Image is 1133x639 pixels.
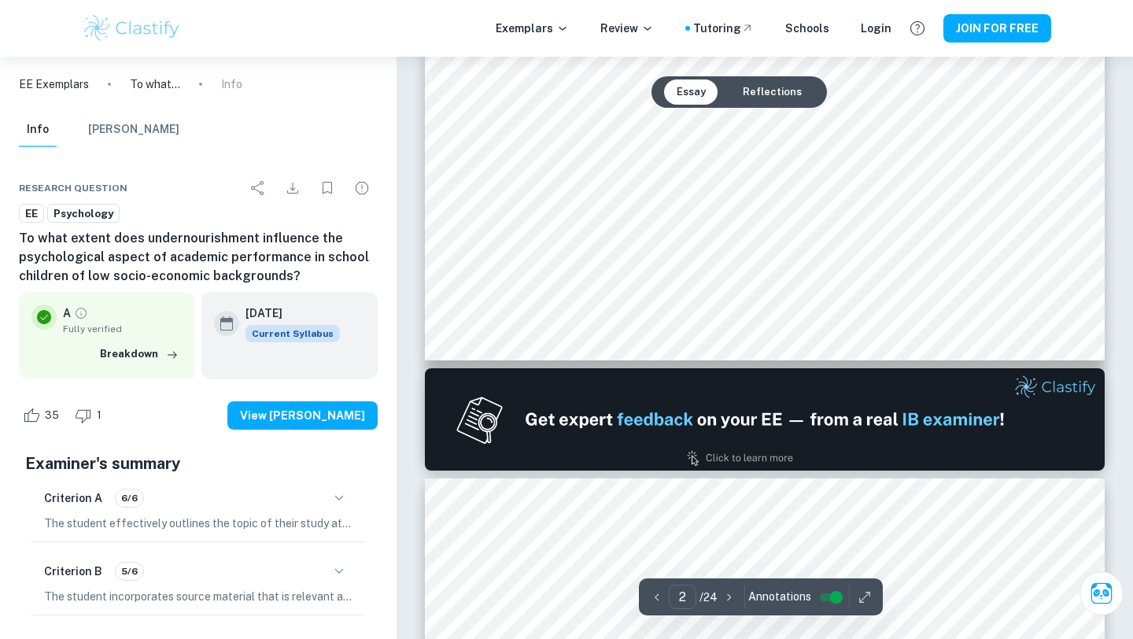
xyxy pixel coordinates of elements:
[277,172,308,204] div: Download
[221,76,242,93] p: Info
[242,172,274,204] div: Share
[116,564,143,578] span: 5/6
[44,489,102,507] h6: Criterion A
[785,20,829,37] a: Schools
[693,20,754,37] a: Tutoring
[63,305,71,322] p: A
[44,563,102,580] h6: Criterion B
[88,408,110,423] span: 1
[25,452,371,475] h5: Examiner's summary
[36,408,68,423] span: 35
[861,20,891,37] a: Login
[19,229,378,286] h6: To what extent does undernourishment influence the psychological aspect of academic performance i...
[943,14,1051,42] button: JOIN FOR FREE
[227,401,378,430] button: View [PERSON_NAME]
[245,325,340,342] span: Current Syllabus
[425,368,1105,471] img: Ad
[496,20,569,37] p: Exemplars
[20,206,43,222] span: EE
[19,76,89,93] a: EE Exemplars
[116,491,143,505] span: 6/6
[130,76,180,93] p: To what extent does undernourishment influence the psychological aspect of academic performance i...
[96,342,183,366] button: Breakdown
[71,403,110,428] div: Dislike
[19,403,68,428] div: Like
[346,172,378,204] div: Report issue
[245,325,340,342] div: This exemplar is based on the current syllabus. Feel free to refer to it for inspiration/ideas wh...
[48,206,119,222] span: Psychology
[74,306,88,320] a: Grade fully verified
[63,322,183,336] span: Fully verified
[44,515,352,532] p: The student effectively outlines the topic of their study at the beginning of the essay, clearly ...
[19,113,57,147] button: Info
[730,79,814,105] button: Reflections
[600,20,654,37] p: Review
[88,113,179,147] button: [PERSON_NAME]
[44,588,352,605] p: The student incorporates source material that is relevant and appropriate to the posed research q...
[312,172,343,204] div: Bookmark
[82,13,182,44] img: Clastify logo
[19,204,44,223] a: EE
[699,589,718,606] p: / 24
[47,204,120,223] a: Psychology
[664,79,718,105] button: Essay
[904,15,931,42] button: Help and Feedback
[748,589,811,605] span: Annotations
[1079,571,1124,615] button: Ask Clai
[245,305,327,322] h6: [DATE]
[19,181,127,195] span: Research question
